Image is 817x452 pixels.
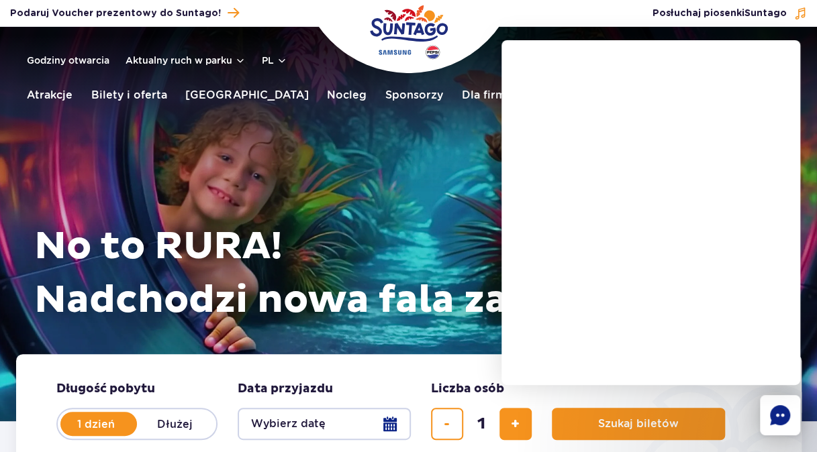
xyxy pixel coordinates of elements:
span: Liczba osób [431,381,504,397]
button: usuń bilet [431,408,463,440]
button: Posłuchaj piosenkiSuntago [653,7,807,20]
span: Podaruj Voucher prezentowy do Suntago! [10,7,221,20]
a: Podaruj Voucher prezentowy do Suntago! [10,4,239,22]
a: Sponsorzy [385,79,443,111]
span: Suntago [744,9,787,18]
iframe: chatbot [501,40,800,385]
label: 1 dzień [58,410,134,438]
h1: No to RURA! Nadchodzi nowa fala zabawy [34,220,791,327]
input: liczba biletów [465,408,497,440]
button: Wybierz datę [238,408,411,440]
a: Atrakcje [27,79,73,111]
div: Chat [760,395,800,435]
a: Godziny otwarcia [27,54,109,67]
span: Data przyjazdu [238,381,333,397]
a: Dla firm [462,79,506,111]
span: Długość pobytu [56,381,155,397]
button: dodaj bilet [499,408,532,440]
a: [GEOGRAPHIC_DATA] [185,79,308,111]
button: Aktualny ruch w parku [126,55,246,66]
button: pl [262,54,287,67]
a: Nocleg [327,79,367,111]
label: Dłużej [137,410,213,438]
a: Bilety i oferta [91,79,167,111]
span: Posłuchaj piosenki [653,7,787,20]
